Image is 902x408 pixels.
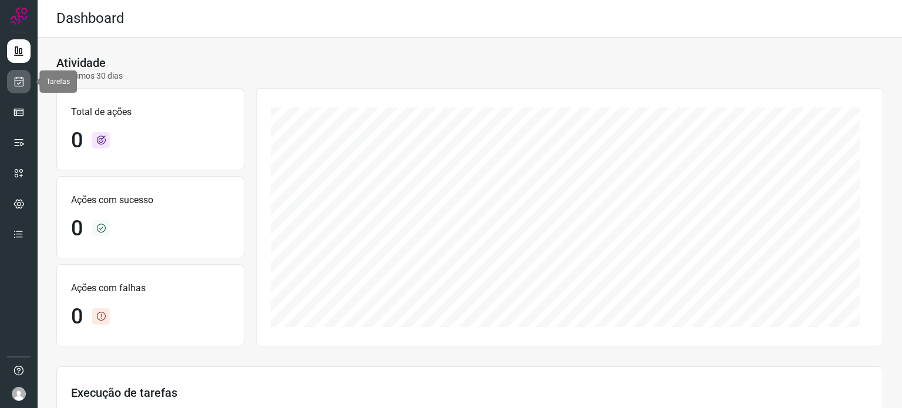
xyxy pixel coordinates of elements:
span: Tarefas [46,77,70,86]
img: avatar-user-boy.jpg [12,387,26,401]
p: Ações com falhas [71,281,230,295]
h1: 0 [71,304,83,329]
h3: Execução de tarefas [71,386,869,400]
h2: Dashboard [56,10,124,27]
h3: Atividade [56,56,106,70]
h1: 0 [71,128,83,153]
h1: 0 [71,216,83,241]
p: Últimos 30 dias [56,70,123,82]
p: Ações com sucesso [71,193,230,207]
p: Total de ações [71,105,230,119]
img: Logo [10,7,28,25]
